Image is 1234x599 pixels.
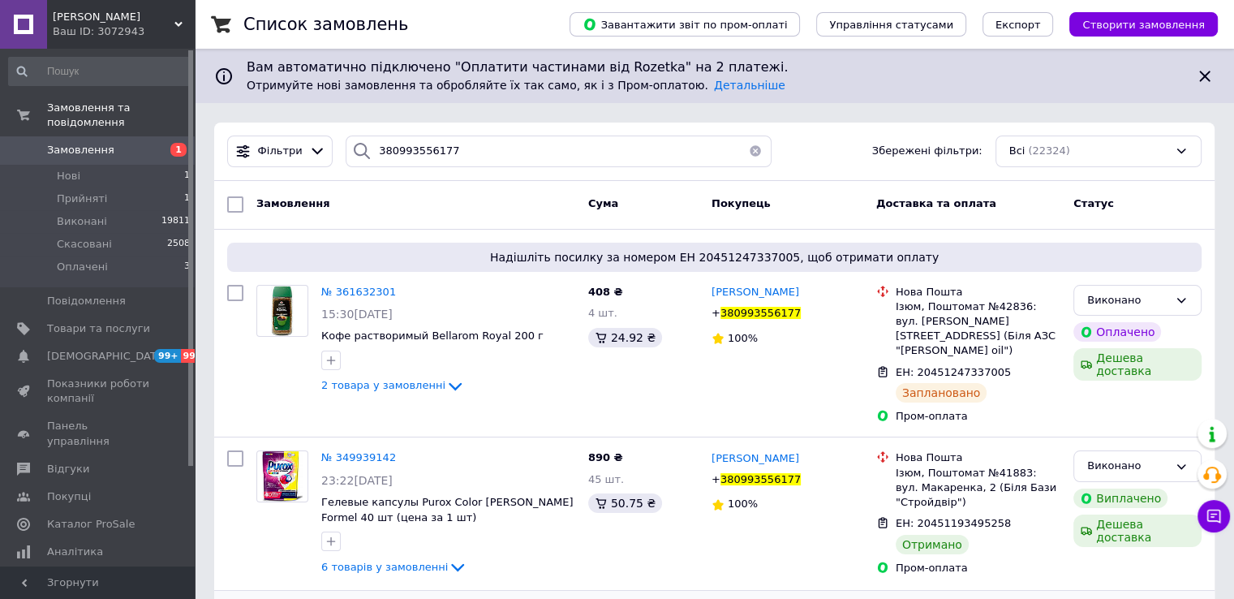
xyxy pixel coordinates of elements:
input: Пошук за номером замовлення, ПІБ покупця, номером телефону, Email, номером накладної [346,136,772,167]
div: Нова Пошта [896,450,1060,465]
a: Кофе растворимый Bellarom Royal 200 г [321,330,544,342]
div: Отримано [896,535,969,554]
a: Фото товару [256,285,308,337]
span: Товари та послуги [47,321,150,336]
img: Фото товару [271,286,294,336]
div: Виплачено [1073,489,1167,508]
span: + [712,307,720,319]
div: Ваш ID: 3072943 [53,24,195,39]
span: Всі [1009,144,1025,159]
span: Вам автоматично підключено "Оплатити частинами від Rozetka" на 2 платежі. [247,58,1182,77]
span: Прийняті [57,192,107,206]
span: ЕН: 20451247337005 [896,366,1011,378]
div: Оплачено [1073,322,1161,342]
span: 890 ₴ [588,451,623,463]
span: Покупець [712,197,771,209]
span: 99+ [154,349,181,363]
span: 4 шт. [588,307,617,319]
button: Управління статусами [816,12,966,37]
span: Замовлення [47,143,114,157]
span: Аналітика [47,545,103,559]
span: 6 товарів у замовленні [321,561,448,573]
div: Нова Пошта [896,285,1060,299]
img: Фото товару [262,451,302,502]
span: Замовлення та повідомлення [47,101,195,130]
span: Оплачені [57,260,108,274]
button: Створити замовлення [1069,12,1218,37]
span: Надішліть посилку за номером ЕН 20451247337005, щоб отримати оплату [234,249,1195,265]
div: Дешева доставка [1073,515,1202,547]
span: + [712,473,720,485]
div: Виконано [1087,458,1168,475]
span: Замовлення [256,197,329,209]
span: Панель управління [47,419,150,448]
span: Експорт [995,19,1041,31]
button: Очистить [739,136,772,167]
span: Збережені фільтри: [872,144,982,159]
span: Покупці [47,489,91,504]
div: Ізюм, Поштомат №42836: вул. [PERSON_NAME][STREET_ADDRESS] (Біля АЗС "[PERSON_NAME] oil") [896,299,1060,359]
span: Завантажити звіт по пром-оплаті [583,17,787,32]
span: Віа Континент [53,10,174,24]
span: 3 [184,260,190,274]
span: Каталог ProSale [47,517,135,532]
a: Фото товару [256,450,308,502]
input: Пошук [8,57,191,86]
a: 2 товара у замовленні [321,379,465,391]
div: Пром-оплата [896,409,1060,424]
span: Статус [1073,197,1114,209]
span: 23:22[DATE] [321,474,393,487]
span: [DEMOGRAPHIC_DATA] [47,349,167,364]
span: 100% [728,498,758,510]
button: Завантажити звіт по пром-оплаті [570,12,800,37]
span: 380993556177 [720,473,801,485]
a: [PERSON_NAME] [712,451,799,467]
span: Скасовані [57,237,112,252]
a: Створити замовлення [1053,18,1218,30]
span: 15:30[DATE] [321,308,393,321]
span: ЕН: 20451193495258 [896,517,1011,529]
span: 19811 [161,214,190,229]
span: 380993556177 [720,307,801,319]
span: 1 [184,192,190,206]
div: Ізюм, Поштомат №41883: вул. Макаренка, 2 (Біля Бази "Стройдвір") [896,466,1060,511]
span: 1 [170,143,187,157]
span: 99+ [181,349,208,363]
div: 24.92 ₴ [588,328,662,347]
span: Отримуйте нові замовлення та обробляйте їх так само, як і з Пром-оплатою. [247,79,785,92]
div: Дешева доставка [1073,348,1202,381]
span: [PERSON_NAME] [712,286,799,298]
span: Управління статусами [829,19,953,31]
span: Фільтри [258,144,303,159]
span: 100% [728,332,758,344]
span: Показники роботи компанії [47,377,150,406]
span: 1 [184,169,190,183]
div: Виконано [1087,292,1168,309]
span: Повідомлення [47,294,126,308]
span: (22324) [1028,144,1070,157]
button: Експорт [982,12,1054,37]
div: 50.75 ₴ [588,493,662,513]
span: 45 шт. [588,473,624,485]
span: Виконані [57,214,107,229]
span: Створити замовлення [1082,19,1205,31]
span: Доставка та оплата [876,197,996,209]
div: Заплановано [896,383,987,403]
h1: Список замовлень [243,15,408,34]
div: Пром-оплата [896,561,1060,575]
a: Детальніше [714,79,785,92]
a: Гелевые капсулы Purox Сolor [PERSON_NAME] Formel 40 шт (цена за 1 шт) [321,496,574,524]
span: 408 ₴ [588,286,623,298]
a: [PERSON_NAME] [712,285,799,300]
span: Нові [57,169,80,183]
span: 2508 [167,237,190,252]
a: № 349939142 [321,451,396,463]
span: Cума [588,197,618,209]
button: Чат з покупцем [1197,500,1230,532]
a: № 361632301 [321,286,396,298]
span: Відгуки [47,462,89,476]
span: [PERSON_NAME] [712,452,799,464]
